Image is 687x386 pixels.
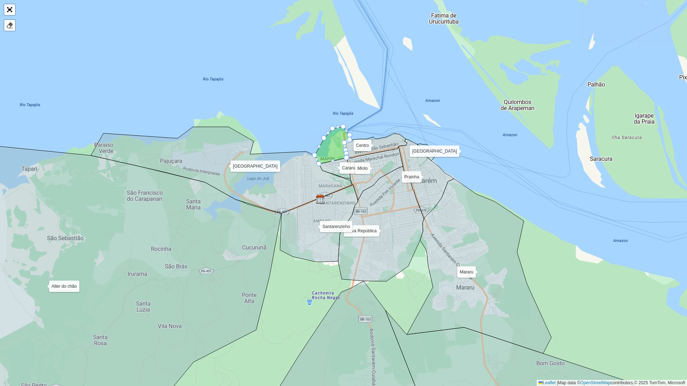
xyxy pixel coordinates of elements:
img: Marker [316,195,325,204]
div: Remover camada(s) [4,20,15,31]
a: Leaflet [539,380,556,385]
a: OpenStreetMap [580,380,611,385]
a: Abrir mapa em tela cheia [4,4,15,15]
span: | [557,380,558,385]
div: Map data © contributors,© 2025 TomTom, Microsoft [537,380,687,386]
